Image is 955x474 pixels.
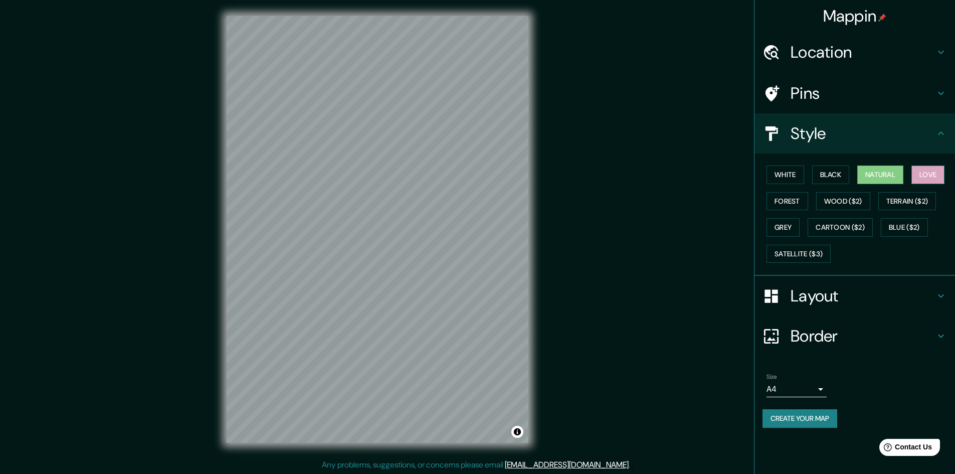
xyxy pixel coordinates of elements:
[878,14,886,22] img: pin-icon.png
[791,326,935,346] h4: Border
[881,218,928,237] button: Blue ($2)
[878,192,936,211] button: Terrain ($2)
[791,123,935,143] h4: Style
[632,459,634,471] div: .
[791,286,935,306] h4: Layout
[767,166,804,184] button: White
[762,409,837,428] button: Create your map
[767,373,777,381] label: Size
[511,426,523,438] button: Toggle attribution
[808,218,873,237] button: Cartoon ($2)
[322,459,630,471] p: Any problems, suggestions, or concerns please email .
[754,113,955,153] div: Style
[812,166,850,184] button: Black
[911,166,944,184] button: Love
[754,32,955,72] div: Location
[754,316,955,356] div: Border
[227,16,528,443] canvas: Map
[754,276,955,316] div: Layout
[866,435,944,463] iframe: Help widget launcher
[754,73,955,113] div: Pins
[767,218,800,237] button: Grey
[791,42,935,62] h4: Location
[823,6,887,26] h4: Mappin
[630,459,632,471] div: .
[505,459,629,470] a: [EMAIL_ADDRESS][DOMAIN_NAME]
[767,381,827,397] div: A4
[767,245,831,263] button: Satellite ($3)
[767,192,808,211] button: Forest
[857,166,903,184] button: Natural
[791,83,935,103] h4: Pins
[816,192,870,211] button: Wood ($2)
